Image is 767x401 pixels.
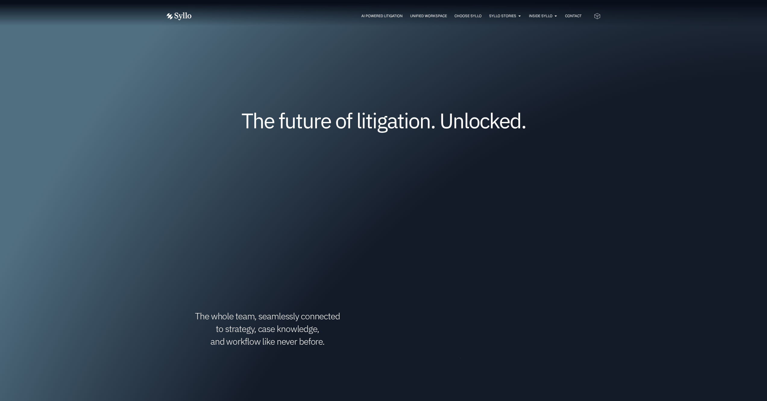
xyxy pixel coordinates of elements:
a: AI Powered Litigation [361,13,403,19]
h1: The future of litigation. Unlocked. [203,111,564,130]
div: Menu Toggle [203,13,582,19]
a: Contact [565,13,582,19]
h1: The whole team, seamlessly connected to strategy, case knowledge, and workflow like never before. [167,310,369,348]
nav: Menu [203,13,582,19]
a: Syllo Stories [489,13,516,19]
img: Vector [167,12,191,20]
a: Choose Syllo [454,13,482,19]
a: Unified Workspace [410,13,447,19]
a: Inside Syllo [529,13,552,19]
